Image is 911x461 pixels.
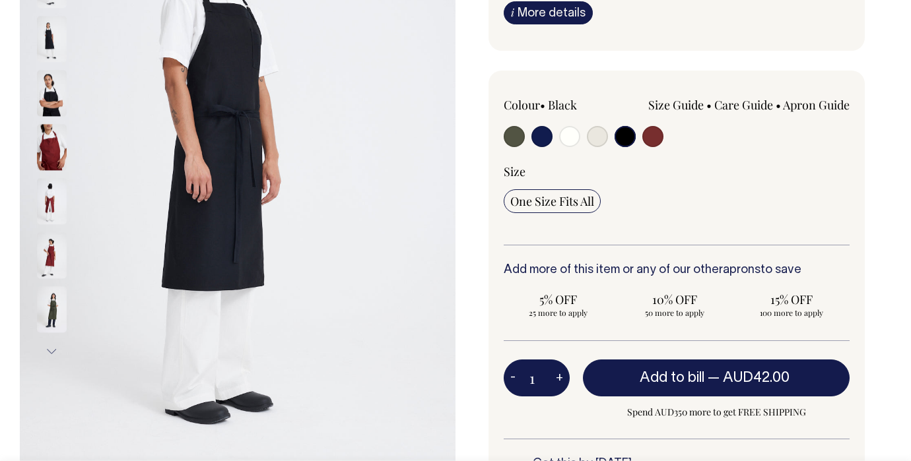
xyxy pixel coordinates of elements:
[776,97,781,113] span: •
[504,288,613,322] input: 5% OFF 25 more to apply
[783,97,850,113] a: Apron Guide
[743,307,839,318] span: 100 more to apply
[540,97,545,113] span: •
[583,404,850,420] span: Spend AUD350 more to get FREE SHIPPING
[548,97,577,113] label: Black
[37,233,67,279] img: Birdy Apron
[706,97,712,113] span: •
[504,164,850,179] div: Size
[504,365,522,391] button: -
[714,97,773,113] a: Care Guide
[37,71,67,117] img: black
[510,193,594,209] span: One Size Fits All
[648,97,704,113] a: Size Guide
[504,97,642,113] div: Colour
[510,292,606,307] span: 5% OFF
[621,288,729,322] input: 10% OFF 50 more to apply
[640,371,704,384] span: Add to bill
[511,5,514,19] span: i
[510,307,606,318] span: 25 more to apply
[627,292,723,307] span: 10% OFF
[743,292,839,307] span: 15% OFF
[37,287,67,333] img: olive
[37,125,67,171] img: burgundy
[42,337,61,367] button: Next
[37,16,67,63] img: black
[583,359,850,396] button: Add to bill —AUD42.00
[708,371,793,384] span: —
[37,179,67,225] img: burgundy
[723,264,760,276] a: aprons
[504,1,593,24] a: iMore details
[504,189,601,213] input: One Size Fits All
[627,307,723,318] span: 50 more to apply
[549,365,570,391] button: +
[737,288,846,322] input: 15% OFF 100 more to apply
[723,371,790,384] span: AUD42.00
[504,264,850,277] h6: Add more of this item or any of our other to save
